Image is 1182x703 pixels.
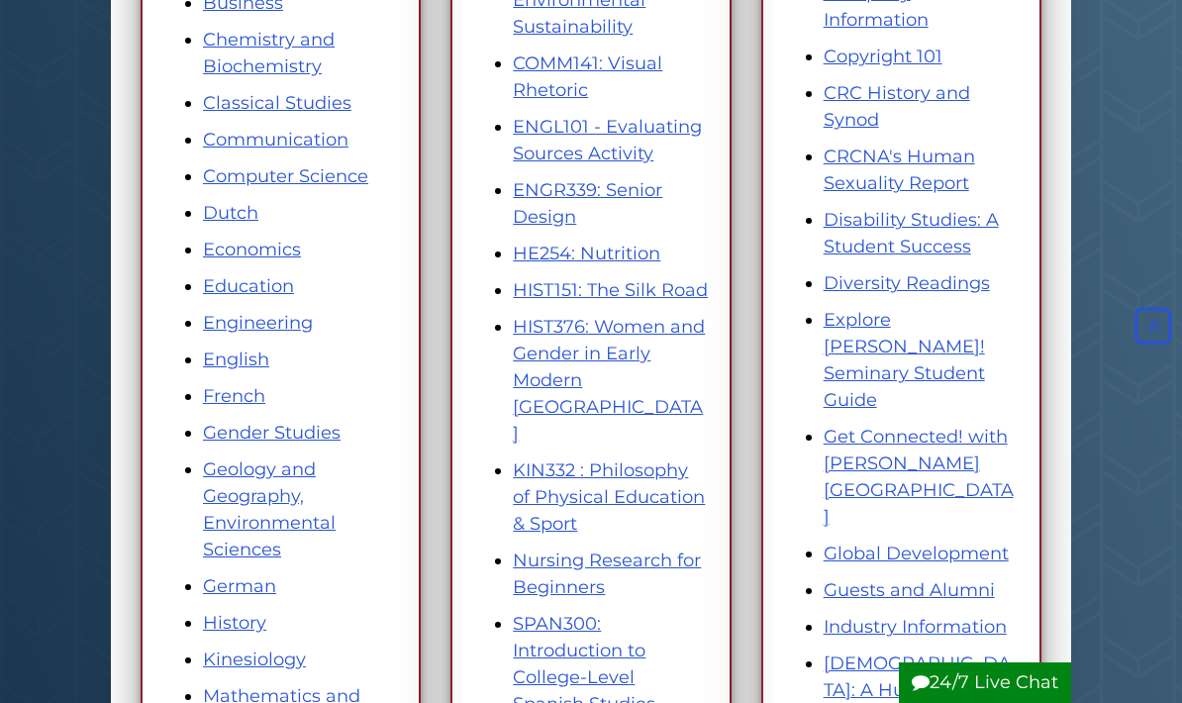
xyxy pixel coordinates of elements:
[824,543,1009,564] a: Global Development
[203,612,266,634] a: History
[513,279,708,301] a: HIST151: The Silk Road
[203,239,301,260] a: Economics
[824,309,985,411] a: Explore [PERSON_NAME]! Seminary Student Guide
[824,616,1007,638] a: Industry Information
[203,385,265,407] a: French
[513,316,705,445] a: HIST376: Women and Gender in Early Modern [GEOGRAPHIC_DATA]
[513,459,705,535] a: KIN332 : Philosophy of Physical Education & Sport
[824,272,990,294] a: Diversity Readings
[824,146,975,194] a: CRCNA's Human Sexuality Report
[513,179,662,228] a: ENGR339: Senior Design
[203,458,336,560] a: Geology and Geography, Environmental Sciences
[203,312,313,334] a: Engineering
[203,92,351,114] a: Classical Studies
[824,46,942,67] a: Copyright 101
[824,82,970,131] a: CRC History and Synod
[203,29,335,77] a: Chemistry and Biochemistry
[203,275,294,297] a: Education
[203,165,368,187] a: Computer Science
[513,550,701,598] a: Nursing Research for Beginners
[513,243,660,264] a: HE254: Nutrition
[513,116,702,164] a: ENGL101 - Evaluating Sources Activity
[824,426,1014,528] a: Get Connected! with [PERSON_NAME][GEOGRAPHIC_DATA]
[203,129,348,151] a: Communication
[824,209,999,257] a: Disability Studies: A Student Success
[203,349,269,370] a: English
[203,575,276,597] a: German
[513,52,662,101] a: COMM141: Visual Rhetoric
[824,579,995,601] a: Guests and Alumni
[1130,316,1177,338] a: Back to Top
[203,649,306,670] a: Kinesiology
[899,662,1071,703] button: 24/7 Live Chat
[203,422,341,444] a: Gender Studies
[203,202,258,224] a: Dutch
